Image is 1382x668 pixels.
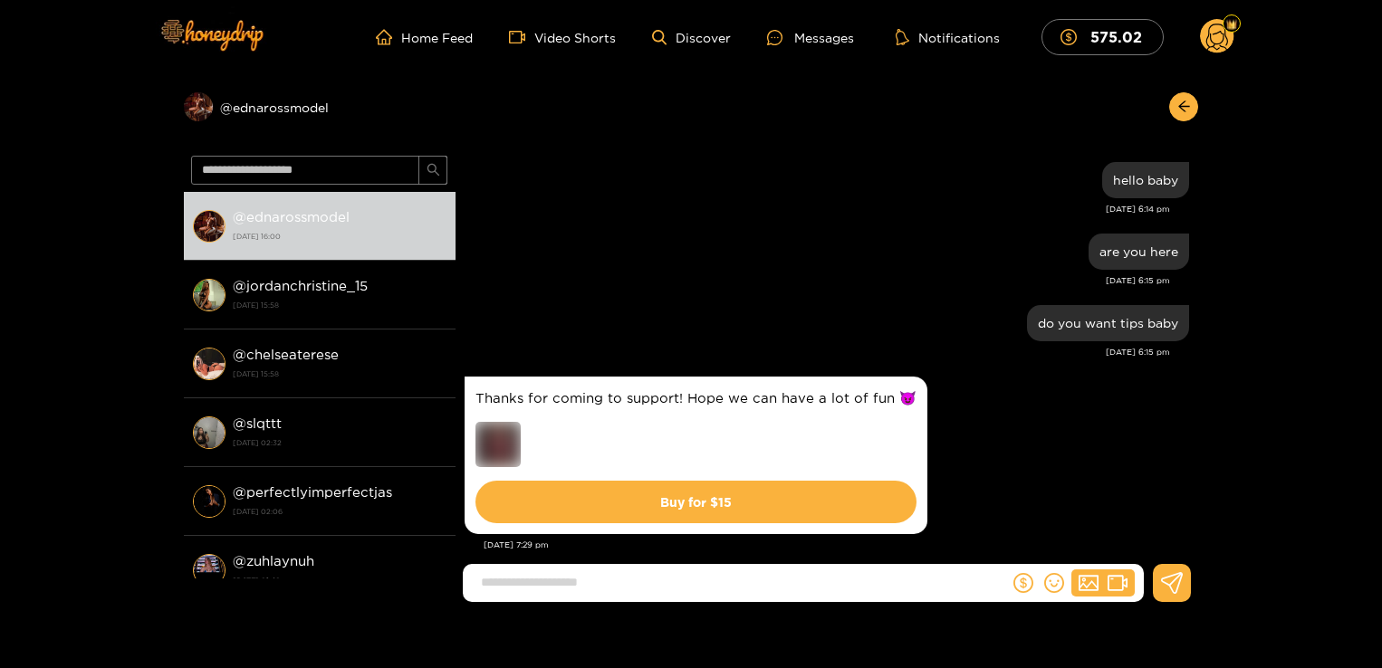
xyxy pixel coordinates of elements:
span: home [376,29,401,45]
strong: @ zuhlaynuh [233,553,314,568]
div: hello baby [1113,173,1178,187]
strong: @ chelseaterese [233,347,339,362]
button: picturevideo-camera [1071,569,1135,596]
img: conversation [193,554,226,587]
img: XrtBI_thumb.jpeg [475,422,521,467]
strong: @ jordanchristine_15 [233,278,368,293]
button: Notifications [890,28,1005,46]
strong: @ perfectlyimperfectjas [233,484,392,500]
strong: @ slqttt [233,415,282,431]
button: dollar [1010,569,1037,596]
button: arrow-left [1169,92,1198,121]
button: Buy for $15 [475,481,917,523]
a: Home Feed [376,29,473,45]
img: conversation [193,348,226,380]
strong: @ ednarossmodel [233,209,350,224]
div: Oct. 2, 7:29 pm [465,377,927,534]
img: Fan Level [1226,19,1237,30]
span: video-camera [509,29,534,45]
mark: 575.02 [1088,27,1145,46]
strong: [DATE] 16:00 [233,228,446,244]
strong: [DATE] 15:58 [233,297,446,313]
div: do you want tips baby [1038,316,1178,330]
div: Oct. 2, 6:15 pm [1027,305,1189,341]
strong: [DATE] 02:32 [233,434,446,451]
span: smile [1044,573,1064,593]
button: 575.02 [1041,19,1164,54]
div: [DATE] 6:14 pm [465,203,1170,215]
span: search [427,163,440,178]
span: dollar [1060,29,1086,45]
div: [DATE] 7:29 pm [484,539,1189,551]
div: Messages [767,27,854,48]
span: dollar [1013,573,1033,593]
a: Discover [652,30,731,45]
strong: [DATE] 15:58 [233,366,446,382]
div: Oct. 2, 6:14 pm [1102,162,1189,198]
div: @ednarossmodel [184,92,456,121]
img: conversation [193,279,226,311]
div: [DATE] 6:15 pm [465,274,1170,287]
strong: [DATE] 02:06 [233,503,446,520]
div: [DATE] 6:15 pm [465,346,1170,358]
span: arrow-left [1177,100,1191,115]
img: conversation [193,416,226,449]
img: conversation [193,210,226,243]
strong: [DATE] 01:40 [233,572,446,588]
span: video-camera [1108,573,1128,593]
button: search [418,156,447,185]
p: Thanks for coming to support! Hope we can have a lot of fun 😈 [475,387,917,408]
span: picture [1079,573,1099,593]
div: Oct. 2, 6:15 pm [1089,234,1189,270]
div: are you here [1099,244,1178,259]
img: conversation [193,485,226,518]
a: Video Shorts [509,29,616,45]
